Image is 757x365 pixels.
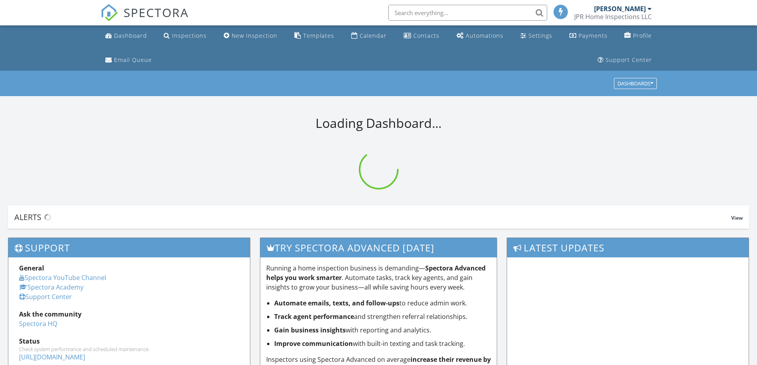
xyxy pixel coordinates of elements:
[274,299,399,307] strong: Automate emails, texts, and follow-ups
[574,13,652,21] div: JPR Home Inspections LLC
[19,283,83,292] a: Spectora Academy
[172,32,207,39] div: Inspections
[274,312,491,321] li: and strengthen referral relationships.
[101,4,118,21] img: The Best Home Inspection Software - Spectora
[348,29,390,43] a: Calendar
[621,29,655,43] a: Company Profile
[102,29,150,43] a: Dashboard
[291,29,337,43] a: Templates
[19,353,85,361] a: [URL][DOMAIN_NAME]
[19,336,239,346] div: Status
[274,312,354,321] strong: Track agent performance
[303,32,334,39] div: Templates
[360,32,387,39] div: Calendar
[594,53,655,68] a: Support Center
[594,5,646,13] div: [PERSON_NAME]
[274,339,353,348] strong: Improve communication
[614,78,657,89] button: Dashboards
[260,238,497,257] h3: Try spectora advanced [DATE]
[466,32,503,39] div: Automations
[633,32,652,39] div: Profile
[274,298,491,308] li: to reduce admin work.
[266,264,486,282] strong: Spectora Advanced helps you work smarter
[266,263,491,292] p: Running a home inspection business is demanding— . Automate tasks, track key agents, and gain ins...
[19,264,44,272] strong: General
[388,5,547,21] input: Search everything...
[453,29,507,43] a: Automations (Basic)
[274,326,346,334] strong: Gain business insights
[102,53,155,68] a: Email Queue
[19,292,72,301] a: Support Center
[731,214,743,221] span: View
[221,29,281,43] a: New Inspection
[19,273,106,282] a: Spectora YouTube Channel
[579,32,608,39] div: Payments
[618,81,653,87] div: Dashboards
[274,339,491,348] li: with built-in texting and task tracking.
[114,56,152,64] div: Email Queue
[19,346,239,352] div: Check system performance and scheduled maintenance.
[19,319,57,328] a: Spectora HQ
[8,238,250,257] h3: Support
[413,32,439,39] div: Contacts
[507,238,749,257] h3: Latest Updates
[101,11,189,27] a: SPECTORA
[124,4,189,21] span: SPECTORA
[232,32,277,39] div: New Inspection
[401,29,443,43] a: Contacts
[19,309,239,319] div: Ask the community
[606,56,652,64] div: Support Center
[114,32,147,39] div: Dashboard
[517,29,556,43] a: Settings
[274,325,491,335] li: with reporting and analytics.
[529,32,552,39] div: Settings
[161,29,210,43] a: Inspections
[566,29,611,43] a: Payments
[14,212,731,222] div: Alerts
